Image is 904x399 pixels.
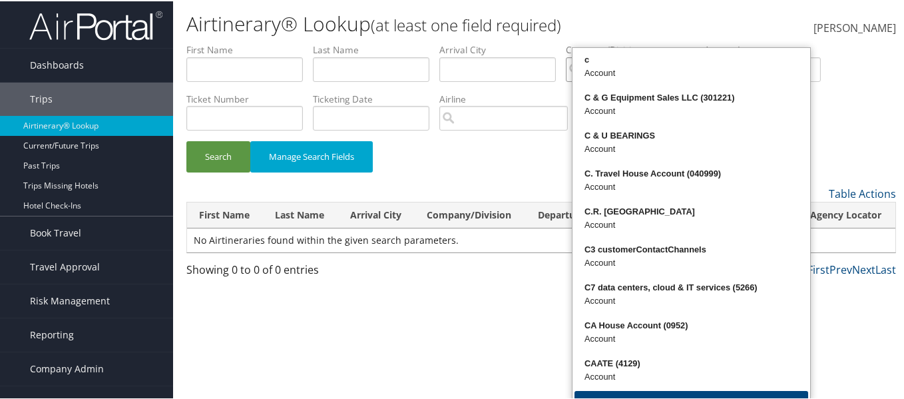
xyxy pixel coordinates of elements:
[439,42,566,55] label: Arrival City
[29,9,162,40] img: airportal-logo.png
[30,317,74,350] span: Reporting
[338,201,415,227] th: Arrival City: activate to sort column ascending
[186,140,250,171] button: Search
[875,261,896,276] a: Last
[263,201,338,227] th: Last Name: activate to sort column ascending
[574,280,808,293] div: C7 data centers, cloud & IT services (5266)
[807,261,829,276] a: First
[704,42,831,55] label: Agency Locator
[526,201,654,227] th: Departure Date Range: activate to sort column ascending
[574,128,808,141] div: C & U BEARINGS
[30,351,104,384] span: Company Admin
[186,91,313,105] label: Ticket Number
[574,103,808,117] div: Account
[250,140,373,171] button: Manage Search Fields
[574,356,808,369] div: CAATE (4129)
[813,7,896,48] a: [PERSON_NAME]
[574,166,808,179] div: C. Travel House Account (040999)
[187,227,895,251] td: No Airtineraries found within the given search parameters.
[574,179,808,193] div: Account
[813,19,896,34] span: [PERSON_NAME]
[186,9,660,37] h1: Airtinerary® Lookup
[313,91,439,105] label: Ticketing Date
[574,90,808,103] div: C & G Equipment Sales LLC (301221)
[566,42,704,55] label: Company/Division
[30,215,81,248] span: Book Travel
[186,260,349,283] div: Showing 0 to 0 of 0 entries
[574,141,808,155] div: Account
[798,201,895,227] th: Agency Locator: activate to sort column ascending
[574,318,808,331] div: CA House Account (0952)
[187,201,263,227] th: First Name: activate to sort column ascending
[30,283,110,316] span: Risk Management
[30,47,84,81] span: Dashboards
[574,242,808,255] div: C3 customerContactChannels
[186,42,313,55] label: First Name
[852,261,875,276] a: Next
[574,331,808,344] div: Account
[313,42,439,55] label: Last Name
[574,204,808,217] div: C.R. [GEOGRAPHIC_DATA]
[415,201,526,227] th: Company/Division
[829,185,896,200] a: Table Actions
[574,52,808,65] div: c
[371,13,561,35] small: (at least one field required)
[829,261,852,276] a: Prev
[30,249,100,282] span: Travel Approval
[574,217,808,230] div: Account
[439,91,578,105] label: Airline
[574,65,808,79] div: Account
[574,369,808,382] div: Account
[574,293,808,306] div: Account
[574,255,808,268] div: Account
[30,81,53,115] span: Trips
